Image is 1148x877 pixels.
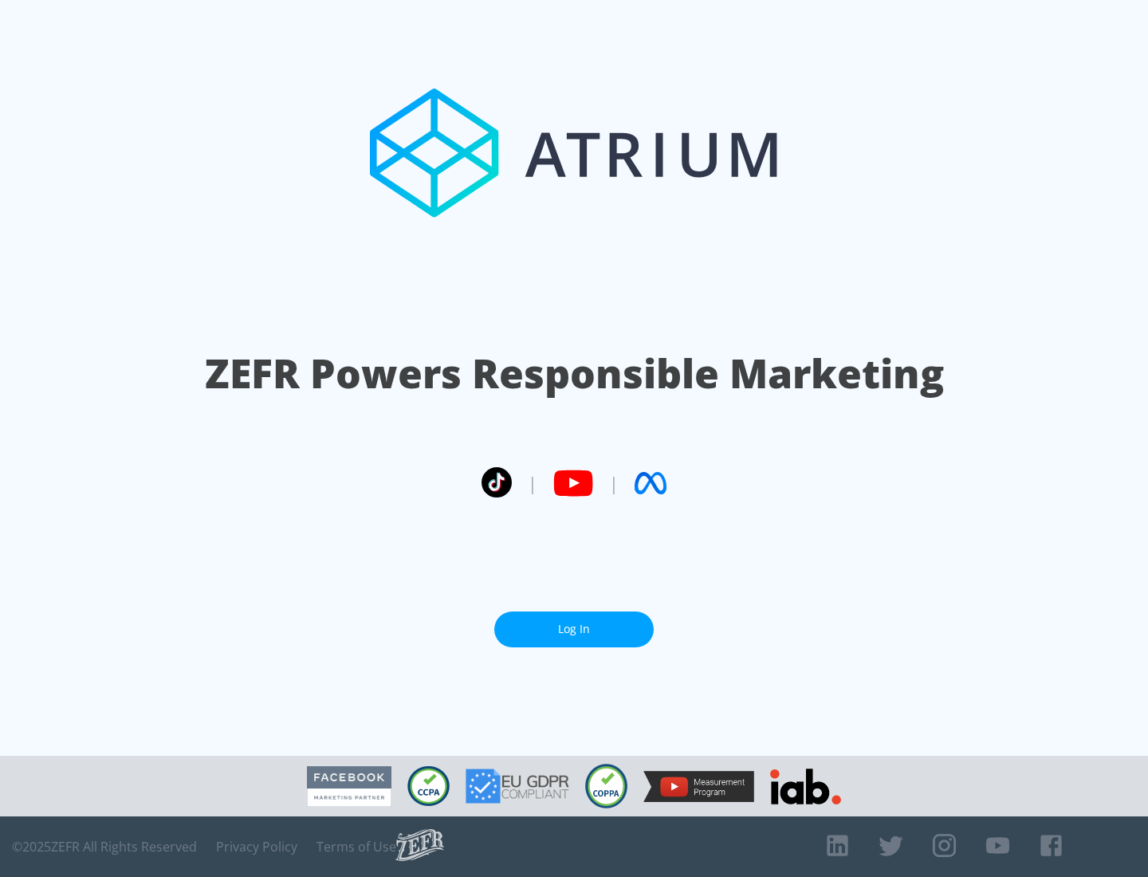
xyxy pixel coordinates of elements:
span: © 2025 ZEFR All Rights Reserved [12,839,197,855]
img: Facebook Marketing Partner [307,766,391,807]
a: Privacy Policy [216,839,297,855]
span: | [528,471,537,495]
img: CCPA Compliant [407,766,450,806]
img: YouTube Measurement Program [643,771,754,802]
span: | [609,471,619,495]
h1: ZEFR Powers Responsible Marketing [205,346,944,401]
a: Terms of Use [316,839,396,855]
a: Log In [494,612,654,647]
img: GDPR Compliant [466,769,569,804]
img: IAB [770,769,841,804]
img: COPPA Compliant [585,764,627,808]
